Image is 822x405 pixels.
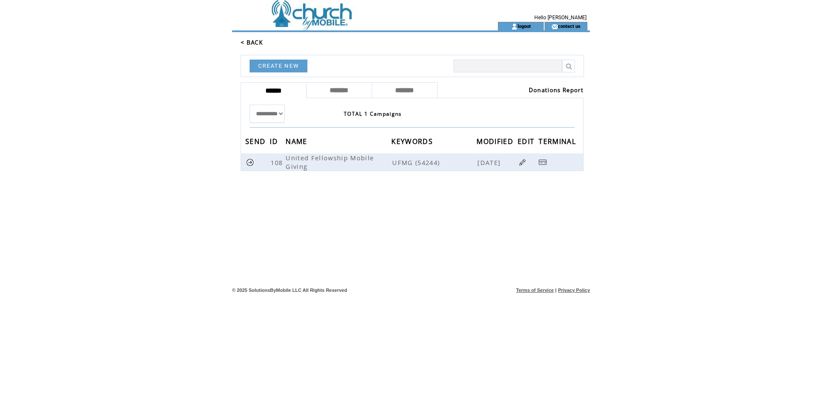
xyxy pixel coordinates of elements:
[518,23,531,29] a: logout
[270,138,280,144] a: ID
[539,135,578,150] span: TERMINAL
[529,86,584,94] a: Donations Report
[391,135,435,150] span: KEYWORDS
[555,288,557,293] span: |
[511,23,518,30] img: account_icon.gif
[271,158,285,167] span: 108
[551,23,558,30] img: contact_us_icon.gif
[270,135,280,150] span: ID
[286,138,309,144] a: NAME
[286,135,309,150] span: NAME
[518,135,536,150] span: EDIT
[245,135,268,150] span: SEND
[344,110,402,117] span: TOTAL 1 Campaigns
[477,158,503,167] span: [DATE]
[534,15,587,21] span: Hello [PERSON_NAME]
[477,135,515,150] span: MODIFIED
[516,288,554,293] a: Terms of Service
[241,39,263,46] a: < BACK
[558,23,581,29] a: contact us
[391,138,435,144] a: KEYWORDS
[558,288,590,293] a: Privacy Policy
[392,158,476,167] span: UFMG (54244)
[286,153,374,171] span: United Fellowship Mobile Giving
[250,60,307,72] a: CREATE NEW
[232,288,347,293] span: © 2025 SolutionsByMobile LLC All Rights Reserved
[477,138,515,144] a: MODIFIED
